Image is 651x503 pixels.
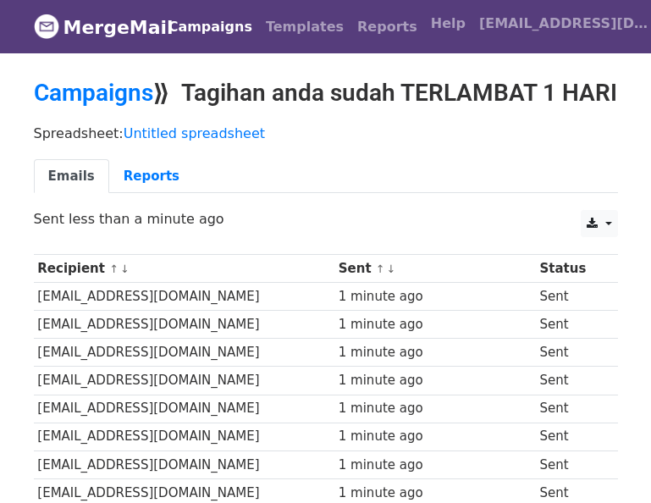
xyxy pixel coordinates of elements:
td: Sent [536,367,607,395]
a: Reports [109,159,194,194]
div: 1 minute ago [339,287,532,307]
td: Sent [536,311,607,339]
td: Sent [536,423,607,450]
td: Sent [536,339,607,367]
td: [EMAIL_ADDRESS][DOMAIN_NAME] [34,283,334,311]
a: ↓ [120,263,130,275]
a: Templates [259,10,350,44]
div: 1 minute ago [339,484,532,503]
a: ↑ [109,263,119,275]
td: [EMAIL_ADDRESS][DOMAIN_NAME] [34,367,334,395]
th: Recipient [34,255,334,283]
td: Sent [536,450,607,478]
td: Sent [536,283,607,311]
p: Spreadsheet: [34,124,618,142]
a: Reports [350,10,424,44]
p: Sent less than a minute ago [34,210,618,228]
td: Sent [536,395,607,423]
h2: ⟫ Tagihan anda sudah TERLAMBAT 1 HARI [34,79,618,108]
a: ↑ [376,263,385,275]
a: Campaigns [34,79,153,107]
img: MergeMail logo [34,14,59,39]
td: [EMAIL_ADDRESS][DOMAIN_NAME] [34,423,334,450]
a: Emails [34,159,109,194]
th: Sent [334,255,536,283]
a: Untitled spreadsheet [124,125,265,141]
a: Campaigns [162,10,259,44]
th: Status [536,255,607,283]
a: Help [424,7,472,41]
div: 1 minute ago [339,343,532,362]
div: 1 minute ago [339,371,532,390]
a: MergeMail [34,9,148,45]
div: 1 minute ago [339,456,532,475]
span: [EMAIL_ADDRESS][DOMAIN_NAME] [479,14,648,34]
td: [EMAIL_ADDRESS][DOMAIN_NAME] [34,339,334,367]
a: ↓ [387,263,396,275]
div: 1 minute ago [339,399,532,418]
div: 1 minute ago [339,315,532,334]
td: [EMAIL_ADDRESS][DOMAIN_NAME] [34,395,334,423]
td: [EMAIL_ADDRESS][DOMAIN_NAME] [34,450,334,478]
td: [EMAIL_ADDRESS][DOMAIN_NAME] [34,311,334,339]
div: 1 minute ago [339,427,532,446]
